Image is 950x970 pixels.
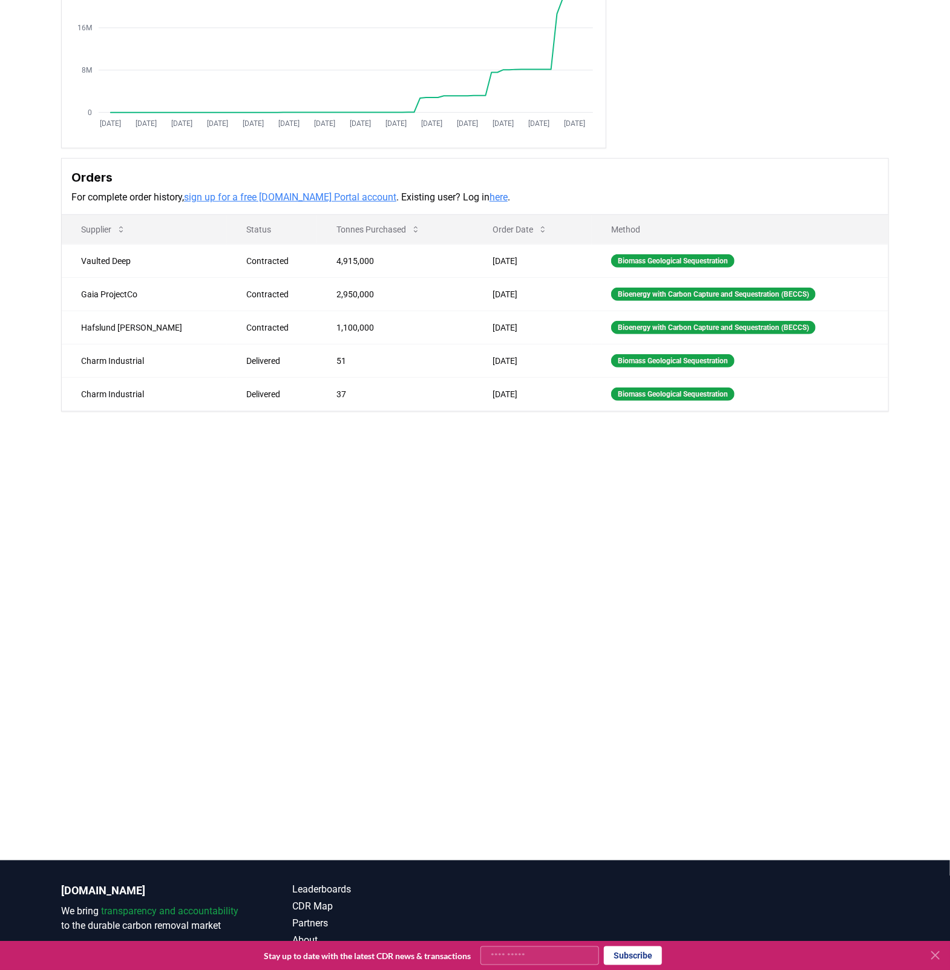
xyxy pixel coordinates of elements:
td: Charm Industrial [62,344,227,377]
p: Status [237,223,308,236]
tspan: [DATE] [136,119,157,128]
tspan: [DATE] [243,119,264,128]
p: Method [601,223,879,236]
tspan: [DATE] [529,119,550,128]
td: 1,100,000 [317,311,473,344]
div: Biomass Geological Sequestration [611,354,735,368]
tspan: [DATE] [100,119,121,128]
td: Gaia ProjectCo [62,277,227,311]
div: Biomass Geological Sequestration [611,388,735,401]
td: [DATE] [473,377,592,411]
td: Charm Industrial [62,377,227,411]
tspan: [DATE] [565,119,586,128]
td: [DATE] [473,277,592,311]
p: [DOMAIN_NAME] [61,882,244,899]
tspan: [DATE] [350,119,372,128]
span: transparency and accountability [101,905,238,917]
div: Biomass Geological Sequestration [611,254,735,268]
div: Contracted [246,288,308,300]
tspan: [DATE] [386,119,407,128]
tspan: 16M [77,24,92,32]
td: Vaulted Deep [62,244,227,277]
a: About [292,933,475,948]
div: Contracted [246,255,308,267]
td: 37 [317,377,473,411]
td: [DATE] [473,244,592,277]
tspan: 8M [82,66,92,74]
tspan: [DATE] [457,119,479,128]
td: [DATE] [473,311,592,344]
a: Leaderboards [292,882,475,897]
h3: Orders [71,168,879,186]
a: CDR Map [292,899,475,914]
p: For complete order history, . Existing user? Log in . [71,190,879,205]
td: 51 [317,344,473,377]
div: Contracted [246,322,308,334]
div: Delivered [246,355,308,367]
a: here [490,191,508,203]
td: 2,950,000 [317,277,473,311]
td: 4,915,000 [317,244,473,277]
button: Order Date [483,217,557,242]
div: Bioenergy with Carbon Capture and Sequestration (BECCS) [611,321,816,334]
tspan: [DATE] [208,119,229,128]
button: Tonnes Purchased [327,217,430,242]
td: [DATE] [473,344,592,377]
div: Bioenergy with Carbon Capture and Sequestration (BECCS) [611,288,816,301]
tspan: [DATE] [172,119,193,128]
a: Partners [292,916,475,931]
tspan: [DATE] [422,119,443,128]
tspan: [DATE] [493,119,514,128]
a: sign up for a free [DOMAIN_NAME] Portal account [184,191,396,203]
p: We bring to the durable carbon removal market [61,904,244,933]
div: Delivered [246,388,308,400]
button: Supplier [71,217,136,242]
tspan: [DATE] [279,119,300,128]
tspan: [DATE] [315,119,336,128]
td: Hafslund [PERSON_NAME] [62,311,227,344]
tspan: 0 [88,108,92,117]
